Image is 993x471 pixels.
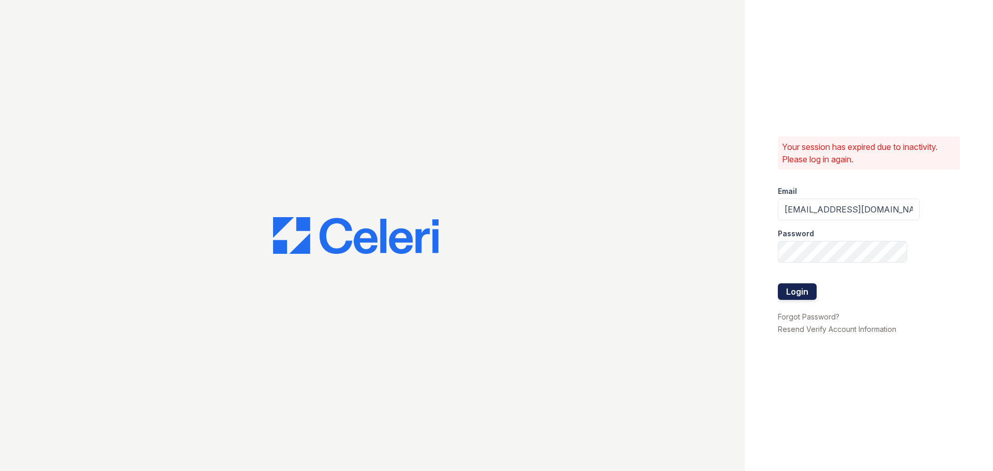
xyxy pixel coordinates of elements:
[273,217,439,254] img: CE_Logo_Blue-a8612792a0a2168367f1c8372b55b34899dd931a85d93a1a3d3e32e68fde9ad4.png
[778,229,814,239] label: Password
[778,312,839,321] a: Forgot Password?
[778,186,797,196] label: Email
[782,141,956,165] p: Your session has expired due to inactivity. Please log in again.
[778,283,817,300] button: Login
[778,325,896,333] a: Resend Verify Account Information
